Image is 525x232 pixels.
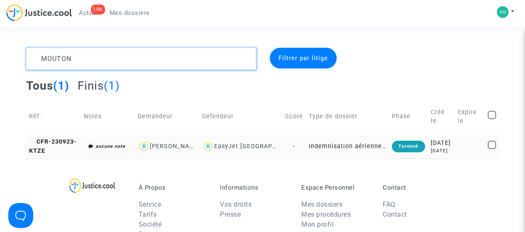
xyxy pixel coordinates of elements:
[135,99,199,134] td: Demandeur
[79,9,96,17] span: Actus
[139,220,162,228] a: Société
[220,184,289,191] p: Informations
[81,99,135,134] td: Notes
[139,210,157,218] a: Tarifs
[383,184,452,191] p: Contact
[29,138,77,154] span: CFR-230923-KTZE
[306,134,389,158] td: Indemnisation aérienne 261/2004
[91,5,105,15] div: 19K
[110,9,150,17] span: Mes dossiers
[392,141,425,152] div: Terminé
[301,220,334,228] a: Mon profil
[282,99,306,134] td: Score
[301,200,342,208] a: Mes dossiers
[103,7,156,19] a: Mes dossiers
[293,143,295,150] span: -
[455,99,485,134] td: Expire le
[139,200,161,208] a: Service
[6,4,72,21] img: jc-logo.svg
[150,143,201,150] div: [PERSON_NAME]
[199,99,282,134] td: Defendeur
[104,79,120,93] span: (1)
[8,203,33,228] iframe: Help Scout Beacon - Open
[306,99,389,134] td: Type de dossier
[428,99,455,134] td: Créé le
[139,184,208,191] p: À Propos
[497,6,508,18] img: 56fb96a83d4c3cbcc3f256df9a5bad6a
[301,184,370,191] p: Espace Personnel
[95,144,125,149] i: aucune note
[26,79,53,93] span: Tous
[389,99,428,134] td: Phase
[431,139,452,148] div: [DATE]
[138,141,150,153] img: icon-user.svg
[214,143,304,150] div: EasyJet [GEOGRAPHIC_DATA]
[72,7,103,19] a: 19KActus
[78,79,104,93] span: Finis
[383,210,407,218] a: Contact
[431,147,452,154] div: [DATE]
[53,79,69,93] span: (1)
[220,210,241,218] a: Presse
[202,141,214,153] img: icon-user.svg
[220,200,252,208] a: Vos droits
[26,99,81,134] td: Réf.
[383,200,396,208] a: FAQ
[278,54,328,62] span: Filtrer par litige
[301,210,351,218] a: Mes procédures
[69,178,115,193] img: logo-lg.svg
